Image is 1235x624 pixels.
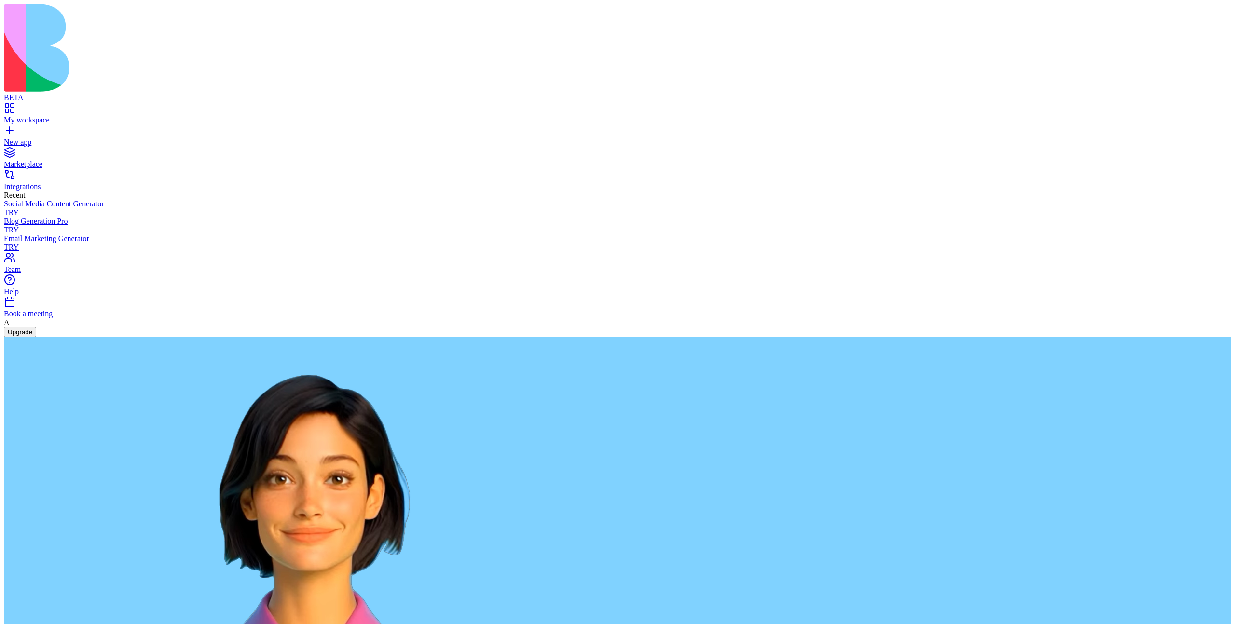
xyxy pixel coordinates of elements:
div: TRY [4,208,1231,217]
a: Email Marketing GeneratorTRY [4,234,1231,252]
a: Social Media Content GeneratorTRY [4,200,1231,217]
span: Recent [4,191,25,199]
img: logo [4,4,392,92]
div: BETA [4,94,1231,102]
div: Integrations [4,182,1231,191]
div: TRY [4,243,1231,252]
div: My workspace [4,116,1231,124]
a: Marketplace [4,151,1231,169]
a: Upgrade [4,327,36,336]
div: Blog Generation Pro [4,217,1231,226]
div: Help [4,287,1231,296]
div: Social Media Content Generator [4,200,1231,208]
div: New app [4,138,1231,147]
a: Help [4,279,1231,296]
a: BETA [4,85,1231,102]
a: Team [4,257,1231,274]
div: Email Marketing Generator [4,234,1231,243]
div: Book a meeting [4,310,1231,318]
div: Marketplace [4,160,1231,169]
div: TRY [4,226,1231,234]
a: New app [4,129,1231,147]
a: My workspace [4,107,1231,124]
a: Blog Generation ProTRY [4,217,1231,234]
div: Team [4,265,1231,274]
a: Integrations [4,174,1231,191]
span: A [4,318,10,326]
a: Book a meeting [4,301,1231,318]
button: Upgrade [4,327,36,337]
